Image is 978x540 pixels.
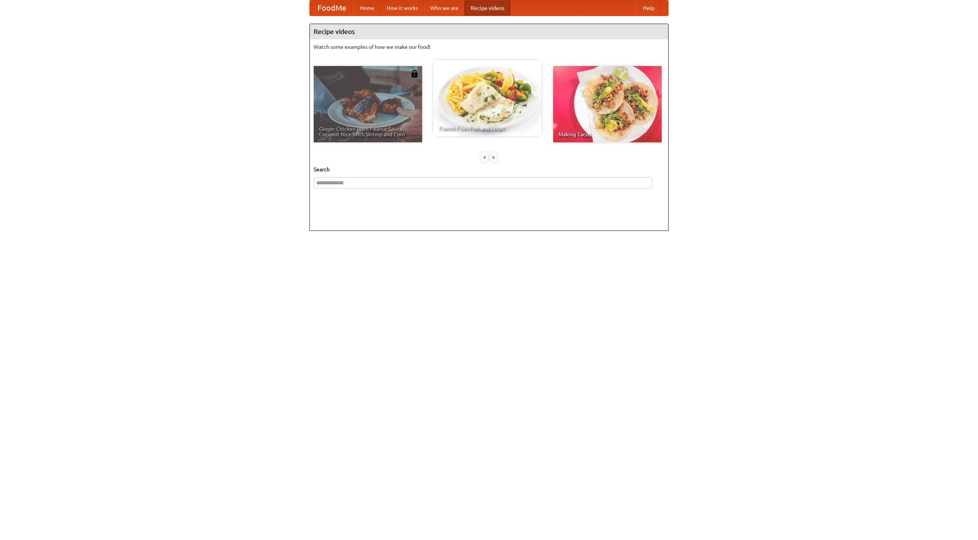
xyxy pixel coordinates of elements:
img: 483408.png [411,70,418,77]
div: » [490,152,497,162]
a: How it works [381,0,424,16]
h4: Recipe videos [310,24,668,39]
span: French Fries Fish and Chips [439,126,536,131]
span: Making Tacos [559,132,656,137]
a: Who we are [424,0,465,16]
a: FoodMe [310,0,354,16]
div: « [481,152,488,162]
h5: Search [314,166,664,173]
a: French Fries Fish and Chips [433,60,542,136]
a: Recipe videos [465,0,510,16]
a: Home [354,0,381,16]
p: Watch some examples of how we make our food! [314,43,664,51]
a: Making Tacos [553,66,662,142]
a: Help [637,0,661,16]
